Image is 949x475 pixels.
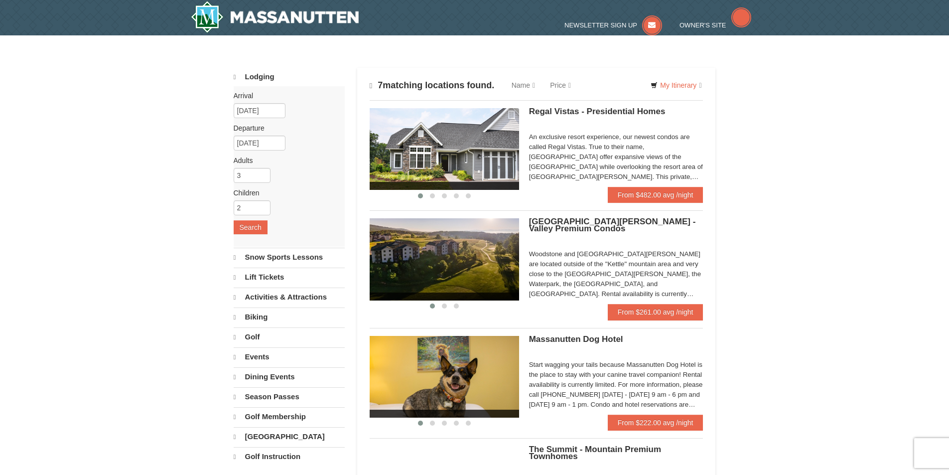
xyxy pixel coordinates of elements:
[234,387,345,406] a: Season Passes
[234,188,337,198] label: Children
[679,21,726,29] span: Owner's Site
[234,367,345,386] a: Dining Events
[370,80,495,91] h4: matching locations found.
[564,21,637,29] span: Newsletter Sign Up
[529,360,703,410] div: Start wagging your tails because Massanutten Dog Hotel is the place to stay with your canine trav...
[234,308,345,326] a: Biking
[234,327,345,346] a: Golf
[529,249,703,299] div: Woodstone and [GEOGRAPHIC_DATA][PERSON_NAME] are located outside of the "Kettle" mountain area an...
[542,75,578,95] a: Price
[378,80,383,90] span: 7
[234,347,345,366] a: Events
[234,288,345,307] a: Activities & Attractions
[234,268,345,287] a: Lift Tickets
[504,75,542,95] a: Name
[234,427,345,446] a: [GEOGRAPHIC_DATA]
[529,132,703,182] div: An exclusive resort experience, our newest condos are called Regal Vistas. True to their name, [G...
[234,248,345,267] a: Snow Sports Lessons
[608,304,703,320] a: From $261.00 avg /night
[608,415,703,431] a: From $222.00 avg /night
[529,107,666,116] span: Regal Vistas - Presidential Homes
[608,187,703,203] a: From $482.00 avg /night
[191,1,359,33] a: Massanutten Resort
[234,407,345,426] a: Golf Membership
[679,21,751,29] a: Owner's Site
[234,156,337,165] label: Adults
[234,91,337,101] label: Arrival
[529,217,696,233] span: [GEOGRAPHIC_DATA][PERSON_NAME] - Valley Premium Condos
[529,445,661,461] span: The Summit - Mountain Premium Townhomes
[191,1,359,33] img: Massanutten Resort Logo
[234,68,345,86] a: Lodging
[234,123,337,133] label: Departure
[564,21,662,29] a: Newsletter Sign Up
[529,334,623,344] span: Massanutten Dog Hotel
[234,447,345,466] a: Golf Instruction
[644,78,708,93] a: My Itinerary
[234,220,268,234] button: Search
